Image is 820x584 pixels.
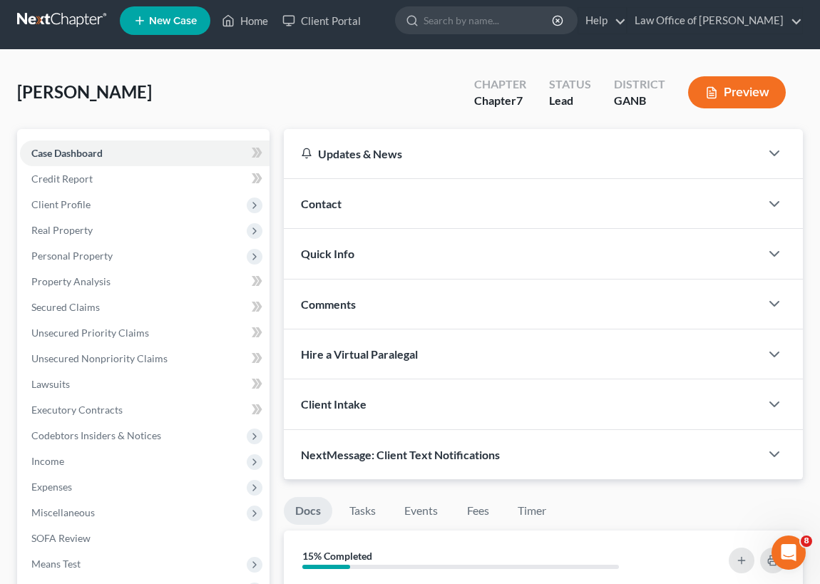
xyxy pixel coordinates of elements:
div: Attorney's Disclosure of Compensation [21,270,265,296]
span: Search for help [29,242,116,257]
span: Miscellaneous [31,506,95,518]
span: Expenses [31,481,72,493]
span: 8 [801,536,812,547]
div: Statement of Financial Affairs - Payments Made in the Last 90 days [21,296,265,337]
div: Lead [549,93,591,109]
strong: 15% Completed [302,550,372,562]
a: Home [215,8,275,34]
button: Preview [688,76,786,108]
span: Lawsuits [31,378,70,390]
a: Executory Contracts [20,397,270,423]
a: SOFA Review [20,526,270,551]
span: Client Profile [31,198,91,210]
p: How can we help? [29,125,257,150]
a: Tasks [338,497,387,525]
a: Help [578,8,626,34]
span: Means Test [31,558,81,570]
div: Updates & News [301,146,743,161]
div: Import and Export Claims [29,369,239,384]
a: Timer [506,497,558,525]
a: Unsecured Priority Claims [20,320,270,346]
div: District [614,76,665,93]
a: Property Analysis [20,269,270,294]
div: GANB [614,93,665,109]
span: Contact [301,197,342,210]
span: Unsecured Nonpriority Claims [31,352,168,364]
a: Events [393,497,449,525]
div: Chapter [474,76,526,93]
img: Profile image for James [194,23,222,51]
a: Case Dashboard [20,140,270,166]
a: Lawsuits [20,372,270,397]
span: Secured Claims [31,301,100,313]
span: Unsecured Priority Claims [31,327,149,339]
span: Hire a Virtual Paralegal [301,347,418,361]
span: Codebtors Insiders & Notices [31,429,161,441]
div: We typically reply in a few hours [29,195,238,210]
a: Fees [455,497,501,525]
a: Unsecured Nonpriority Claims [20,346,270,372]
a: Client Portal [275,8,368,34]
span: SOFA Review [31,532,91,544]
span: Quick Info [301,247,354,260]
span: Real Property [31,224,93,236]
span: Executory Contracts [31,404,123,416]
span: Credit Report [31,173,93,185]
iframe: Intercom live chat [772,536,806,570]
button: Messages [95,445,190,502]
img: Profile image for Emma [140,23,168,51]
div: Attorney's Disclosure of Compensation [29,275,239,290]
button: Search for help [21,235,265,264]
button: Help [190,445,285,502]
span: 7 [516,93,523,107]
span: Income [31,455,64,467]
div: Send us a messageWe typically reply in a few hours [14,168,271,222]
div: Statement of Financial Affairs - Payments Made in the Last 90 days [29,302,239,332]
span: [PERSON_NAME] [17,81,152,102]
div: Send us a message [29,180,238,195]
div: Amendments [21,337,265,364]
span: Comments [301,297,356,311]
span: Client Intake [301,397,367,411]
p: Hi there! [29,101,257,125]
input: Search by name... [424,7,554,34]
a: Credit Report [20,166,270,192]
span: Help [226,481,249,491]
span: Personal Property [31,250,113,262]
div: Amendments [29,343,239,358]
a: Docs [284,497,332,525]
div: Import and Export Claims [21,364,265,390]
span: New Case [149,16,197,26]
img: Profile image for Lindsey [167,23,195,51]
span: Property Analysis [31,275,111,287]
div: Status [549,76,591,93]
span: Messages [118,481,168,491]
div: Chapter [474,93,526,109]
a: Secured Claims [20,294,270,320]
a: Law Office of [PERSON_NAME] [627,8,802,34]
div: Close [245,23,271,48]
span: NextMessage: Client Text Notifications [301,448,500,461]
span: Case Dashboard [31,147,103,159]
img: logo [29,32,111,45]
span: Home [31,481,63,491]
